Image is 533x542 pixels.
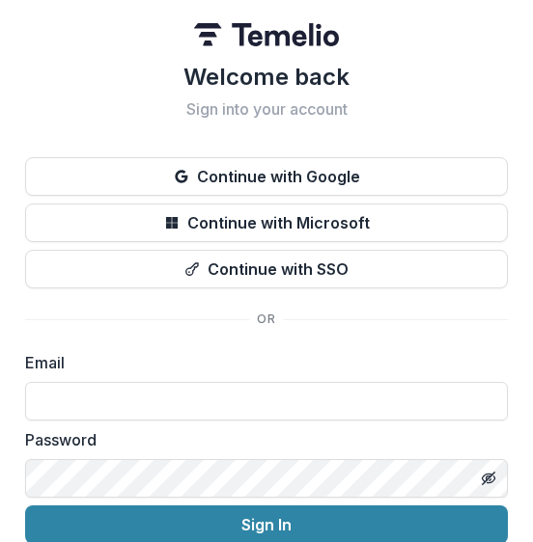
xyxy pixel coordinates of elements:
[25,62,508,93] h1: Welcome back
[473,463,504,494] button: Toggle password visibility
[25,250,508,288] button: Continue with SSO
[25,351,496,374] label: Email
[25,100,508,119] h2: Sign into your account
[194,23,339,46] img: Temelio
[25,203,508,242] button: Continue with Microsoft
[25,157,508,196] button: Continue with Google
[25,428,496,451] label: Password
